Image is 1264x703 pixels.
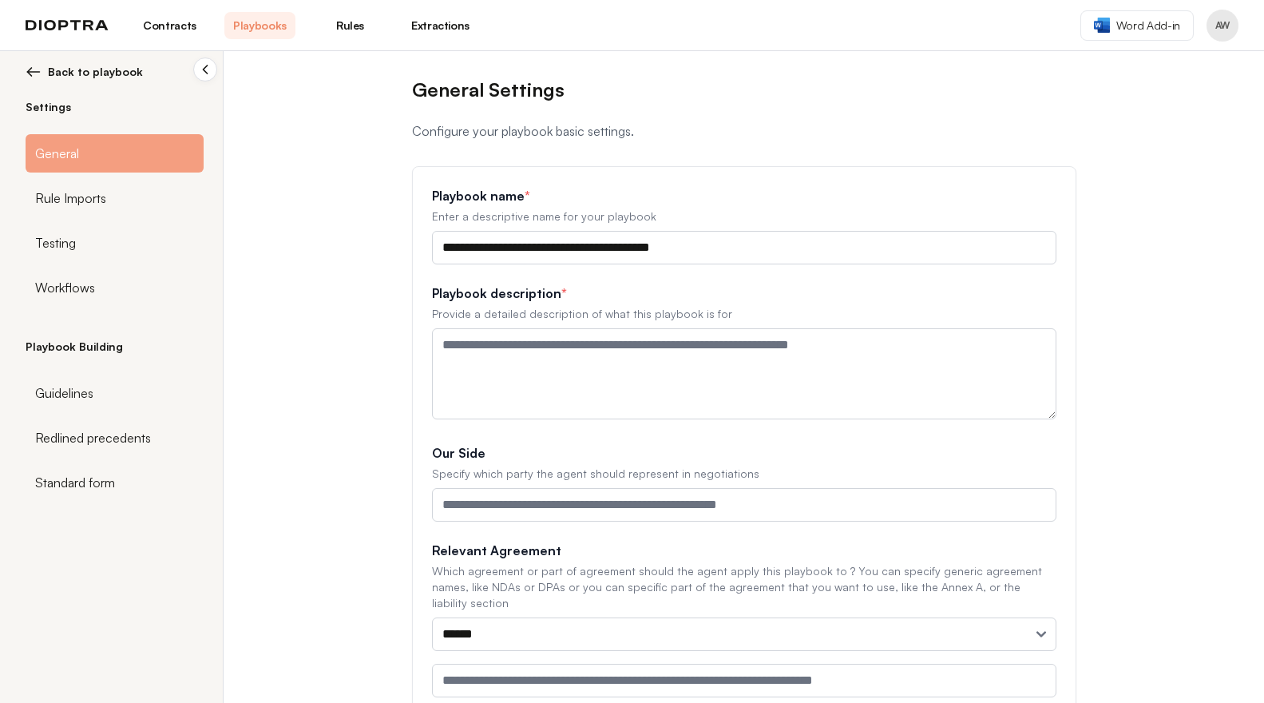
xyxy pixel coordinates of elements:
a: Playbooks [224,12,295,39]
label: Playbook description [432,284,1056,303]
img: word [1094,18,1110,33]
p: Enter a descriptive name for your playbook [432,209,1056,224]
label: Playbook name [432,186,1056,205]
a: Word Add-in [1080,10,1194,41]
span: Back to playbook [48,64,143,80]
span: Word Add-in [1116,18,1180,34]
span: Guidelines [35,383,93,403]
img: left arrow [26,64,42,80]
a: Rules [315,12,386,39]
img: logo [26,20,109,31]
h1: General Settings [412,77,1076,102]
label: Relevant Agreement [432,541,1056,560]
span: Rule Imports [35,189,106,208]
p: Configure your playbook basic settings. [412,121,1076,141]
span: General [35,144,79,163]
button: Profile menu [1207,10,1238,42]
span: Redlined precedents [35,428,151,447]
a: Extractions [405,12,476,39]
span: Standard form [35,473,115,492]
label: Our Side [432,443,1056,463]
button: Collapse sidebar [193,58,217,81]
span: Testing [35,233,76,252]
p: Specify which party the agent should represent in negotiations [432,466,1056,482]
h2: Playbook Building [26,339,204,355]
p: Which agreement or part of agreement should the agent apply this playbook to ? You can specify ge... [432,563,1056,611]
button: Back to playbook [26,64,204,80]
p: Provide a detailed description of what this playbook is for [432,306,1056,322]
a: Contracts [134,12,205,39]
h2: Settings [26,99,204,115]
span: Workflows [35,278,95,297]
